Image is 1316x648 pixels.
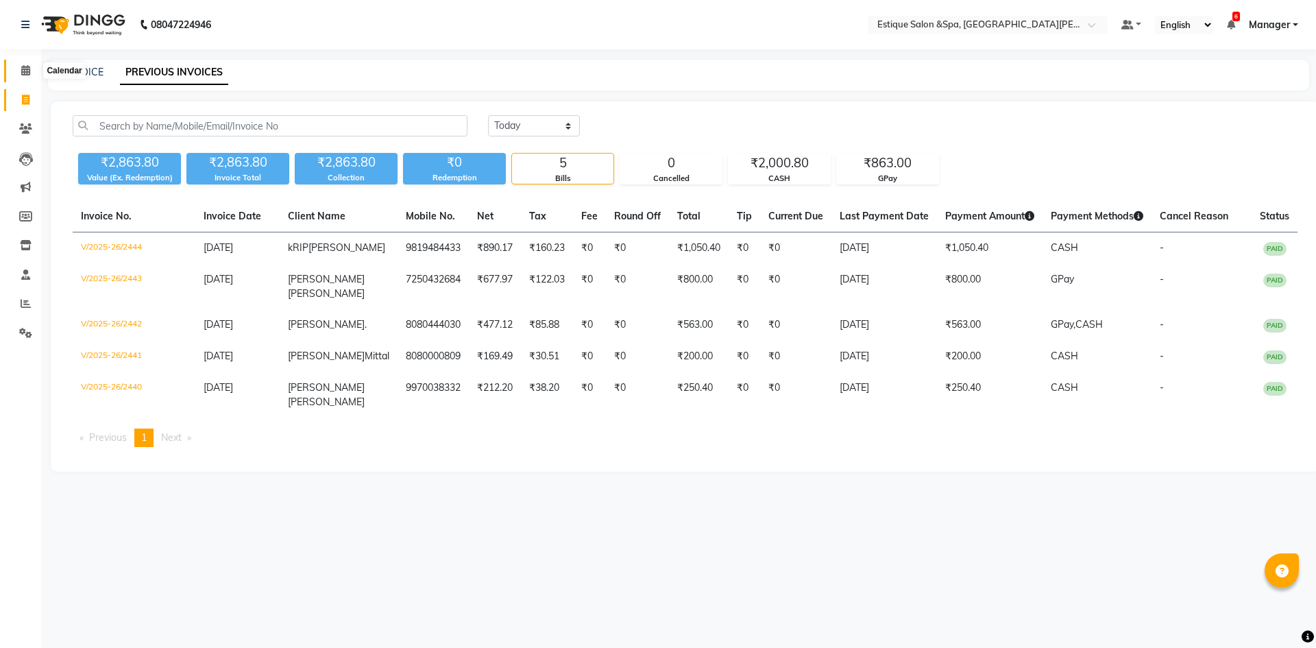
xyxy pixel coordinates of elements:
[73,429,1297,447] nav: Pagination
[768,210,823,222] span: Current Due
[1051,210,1143,222] span: Payment Methods
[573,232,606,265] td: ₹0
[398,341,469,372] td: 8080000809
[831,372,937,418] td: [DATE]
[35,5,129,44] img: logo
[620,173,722,184] div: Cancelled
[89,431,127,444] span: Previous
[937,372,1043,418] td: ₹250.40
[606,341,669,372] td: ₹0
[669,372,729,418] td: ₹250.40
[469,232,521,265] td: ₹890.17
[1160,241,1164,254] span: -
[469,372,521,418] td: ₹212.20
[669,341,729,372] td: ₹200.00
[73,341,195,372] td: V/2025-26/2441
[288,210,345,222] span: Client Name
[521,232,573,265] td: ₹160.23
[288,381,365,394] span: [PERSON_NAME]
[1075,318,1103,331] span: CASH
[760,264,831,309] td: ₹0
[760,309,831,341] td: ₹0
[573,264,606,309] td: ₹0
[469,264,521,309] td: ₹677.97
[529,210,546,222] span: Tax
[1051,241,1078,254] span: CASH
[837,154,938,173] div: ₹863.00
[840,210,929,222] span: Last Payment Date
[1160,381,1164,394] span: -
[937,232,1043,265] td: ₹1,050.40
[1249,18,1290,32] span: Manager
[669,232,729,265] td: ₹1,050.40
[73,264,195,309] td: V/2025-26/2443
[729,264,760,309] td: ₹0
[945,210,1034,222] span: Payment Amount
[78,153,181,172] div: ₹2,863.80
[398,264,469,309] td: 7250432684
[43,62,85,79] div: Calendar
[760,372,831,418] td: ₹0
[737,210,752,222] span: Tip
[204,241,233,254] span: [DATE]
[469,309,521,341] td: ₹477.12
[73,309,195,341] td: V/2025-26/2442
[606,232,669,265] td: ₹0
[288,241,308,254] span: kRIP
[729,232,760,265] td: ₹0
[581,210,598,222] span: Fee
[398,309,469,341] td: 8080444030
[141,431,147,444] span: 1
[295,172,398,184] div: Collection
[1263,319,1287,333] span: PAID
[1263,242,1287,256] span: PAID
[288,273,365,285] span: [PERSON_NAME]
[186,153,289,172] div: ₹2,863.80
[1160,273,1164,285] span: -
[1160,210,1228,222] span: Cancel Reason
[729,173,830,184] div: CASH
[521,341,573,372] td: ₹30.51
[937,309,1043,341] td: ₹563.00
[1160,350,1164,362] span: -
[365,318,367,331] span: .
[573,372,606,418] td: ₹0
[398,232,469,265] td: 9819484433
[760,232,831,265] td: ₹0
[606,372,669,418] td: ₹0
[403,153,506,172] div: ₹0
[573,341,606,372] td: ₹0
[81,210,132,222] span: Invoice No.
[606,264,669,309] td: ₹0
[1263,350,1287,364] span: PAID
[288,350,365,362] span: [PERSON_NAME]
[677,210,700,222] span: Total
[1232,12,1240,21] span: 6
[620,154,722,173] div: 0
[614,210,661,222] span: Round Off
[937,264,1043,309] td: ₹800.00
[151,5,211,44] b: 08047224946
[1051,350,1078,362] span: CASH
[831,341,937,372] td: [DATE]
[186,172,289,184] div: Invoice Total
[161,431,182,444] span: Next
[512,173,613,184] div: Bills
[1227,19,1235,31] a: 6
[831,264,937,309] td: [DATE]
[204,318,233,331] span: [DATE]
[295,153,398,172] div: ₹2,863.80
[469,341,521,372] td: ₹169.49
[669,309,729,341] td: ₹563.00
[120,60,228,85] a: PREVIOUS INVOICES
[606,309,669,341] td: ₹0
[831,232,937,265] td: [DATE]
[729,372,760,418] td: ₹0
[1051,318,1075,331] span: GPay,
[398,372,469,418] td: 9970038332
[1051,381,1078,394] span: CASH
[288,396,365,408] span: [PERSON_NAME]
[521,309,573,341] td: ₹85.88
[837,173,938,184] div: GPay
[521,372,573,418] td: ₹38.20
